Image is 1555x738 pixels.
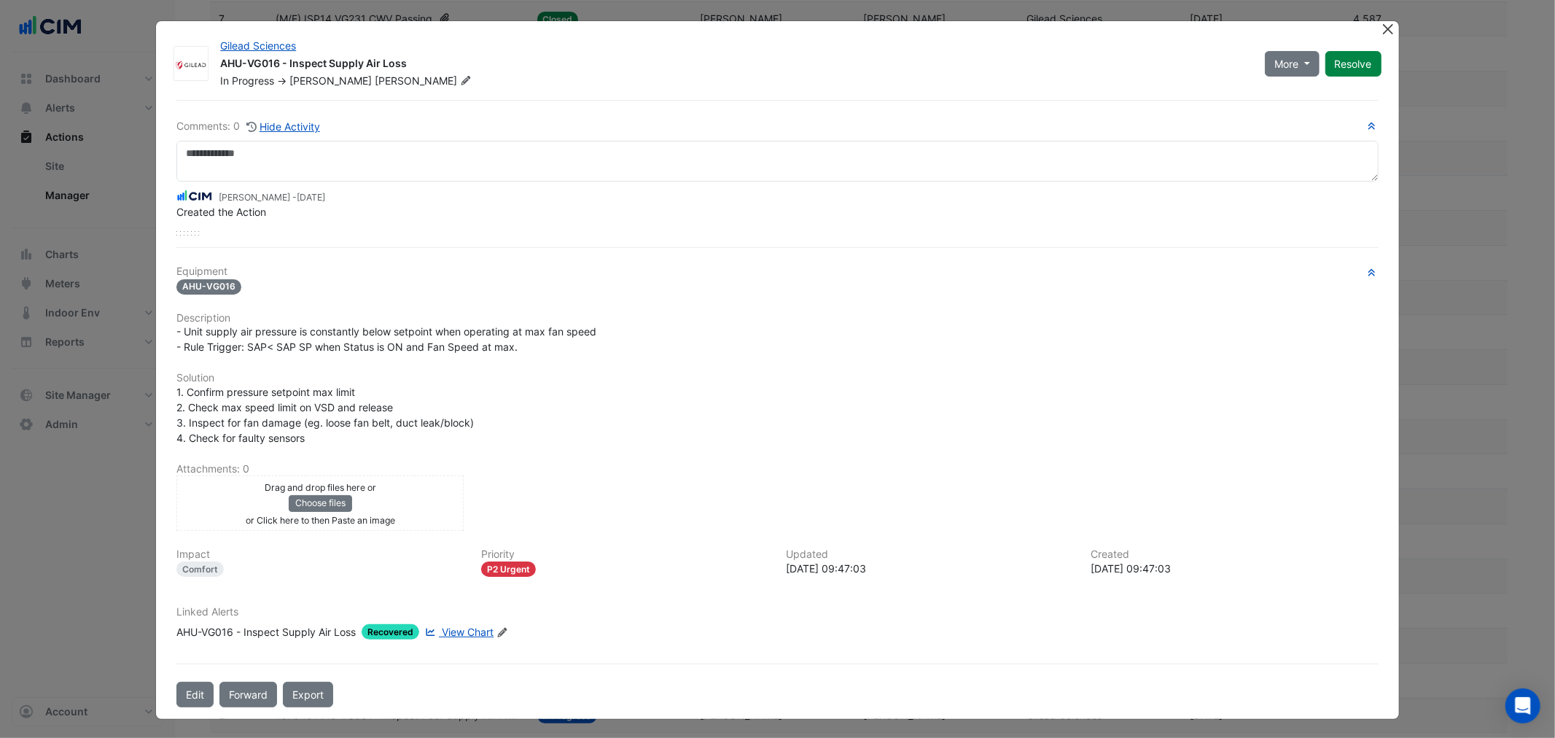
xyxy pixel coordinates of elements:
h6: Updated [786,548,1073,561]
span: In Progress [220,74,274,87]
h6: Description [176,312,1378,325]
button: Close [1381,21,1396,36]
small: [PERSON_NAME] - [219,191,325,204]
span: 1. Confirm pressure setpoint max limit 2. Check max speed limit on VSD and release 3. Inspect for... [176,386,474,444]
h6: Created [1091,548,1379,561]
div: Comments: 0 [176,118,321,135]
small: Drag and drop files here or [265,482,376,493]
span: - Unit supply air pressure is constantly below setpoint when operating at max fan speed - Rule Tr... [176,325,596,353]
button: Resolve [1325,51,1381,77]
a: Export [283,682,333,707]
span: More [1274,56,1298,71]
div: Open Intercom Messenger [1505,688,1540,723]
span: AHU-VG016 [176,279,241,295]
span: -> [277,74,287,87]
h6: Linked Alerts [176,606,1378,618]
span: [PERSON_NAME] [289,74,372,87]
span: [PERSON_NAME] [375,74,474,88]
div: [DATE] 09:47:03 [786,561,1073,576]
span: 2025-07-08 09:47:03 [297,192,325,203]
button: Choose files [289,495,352,511]
a: Gilead Sciences [220,39,296,52]
span: Created the Action [176,206,266,218]
h6: Equipment [176,265,1378,278]
button: Edit [176,682,214,707]
h6: Solution [176,372,1378,384]
small: or Click here to then Paste an image [246,515,395,526]
fa-icon: Edit Linked Alerts [496,627,507,638]
h6: Priority [481,548,768,561]
div: AHU-VG016 - Inspect Supply Air Loss [220,56,1247,74]
div: [DATE] 09:47:03 [1091,561,1379,576]
button: Forward [219,682,277,707]
div: P2 Urgent [481,562,536,577]
div: Comfort [176,562,224,577]
img: CIM [176,188,213,204]
button: Hide Activity [246,118,321,135]
a: View Chart [422,624,494,640]
div: AHU-VG016 - Inspect Supply Air Loss [176,624,356,640]
h6: Attachments: 0 [176,463,1378,475]
button: More [1265,51,1320,77]
span: View Chart [442,626,494,638]
span: Recovered [362,624,419,640]
h6: Impact [176,548,464,561]
img: Gilead Sciences [174,57,208,71]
